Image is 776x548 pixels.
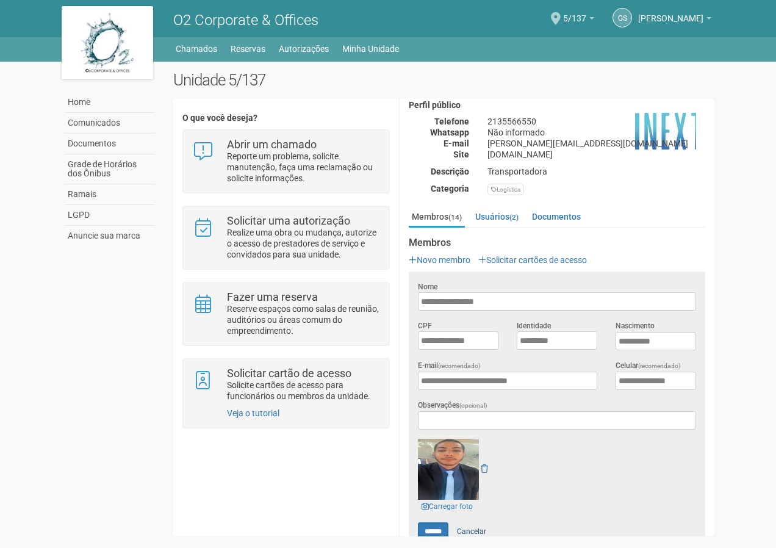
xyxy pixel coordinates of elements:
[444,139,469,148] strong: E-mail
[227,408,279,418] a: Veja o tutorial
[478,149,714,160] div: [DOMAIN_NAME]
[192,368,379,402] a: Solicitar cartão de acesso Solicite cartões de acesso para funcionários ou membros da unidade.
[65,226,155,246] a: Anuncie sua marca
[635,101,696,162] img: business.png
[418,320,432,331] label: CPF
[176,40,217,57] a: Chamados
[563,2,586,23] span: 5/137
[65,113,155,134] a: Comunicados
[227,290,318,303] strong: Fazer uma reserva
[450,522,493,541] a: Cancelar
[62,6,153,79] img: logo.jpg
[418,500,476,513] a: Carregar foto
[638,15,711,25] a: [PERSON_NAME]
[448,213,462,222] small: (14)
[563,15,594,25] a: 5/137
[231,40,265,57] a: Reservas
[227,303,380,336] p: Reserve espaços como salas de reunião, auditórios ou áreas comum do empreendimento.
[409,237,705,248] strong: Membros
[431,184,469,193] strong: Categoria
[418,360,481,372] label: E-mail
[409,207,465,228] a: Membros(14)
[182,114,389,123] h4: O que você deseja?
[434,117,469,126] strong: Telefone
[487,184,524,195] div: Logística
[418,400,487,411] label: Observações
[192,292,379,336] a: Fazer uma reserva Reserve espaços como salas de reunião, auditórios ou áreas comum do empreendime...
[409,101,705,110] h4: Perfil público
[459,402,487,409] span: (opcional)
[65,154,155,184] a: Grade de Horários dos Ônibus
[430,128,469,137] strong: Whatsapp
[509,213,519,222] small: (2)
[478,166,714,177] div: Transportadora
[517,320,551,331] label: Identidade
[478,255,587,265] a: Solicitar cartões de acesso
[227,214,350,227] strong: Solicitar uma autorização
[616,320,655,331] label: Nascimento
[227,151,380,184] p: Reporte um problema, solicite manutenção, faça uma reclamação ou solicite informações.
[613,8,632,27] a: GS
[65,184,155,205] a: Ramais
[173,12,318,29] span: O2 Corporate & Offices
[478,116,714,127] div: 2135566550
[478,127,714,138] div: Não informado
[227,367,351,380] strong: Solicitar cartão de acesso
[227,227,380,260] p: Realize uma obra ou mudança, autorize o acesso de prestadores de serviço e convidados para sua un...
[192,215,379,260] a: Solicitar uma autorização Realize uma obra ou mudança, autorize o acesso de prestadores de serviç...
[418,281,437,292] label: Nome
[227,380,380,402] p: Solicite cartões de acesso para funcionários ou membros da unidade.
[65,92,155,113] a: Home
[431,167,469,176] strong: Descrição
[418,439,479,500] img: GetFile
[478,138,714,149] div: [PERSON_NAME][EMAIL_ADDRESS][DOMAIN_NAME]
[438,362,481,369] span: (recomendado)
[65,134,155,154] a: Documentos
[453,150,469,159] strong: Site
[227,138,317,151] strong: Abrir um chamado
[279,40,329,57] a: Autorizações
[481,464,488,474] a: Remover
[638,2,703,23] span: GILBERTO STIEBLER FILHO
[409,255,470,265] a: Novo membro
[342,40,399,57] a: Minha Unidade
[65,205,155,226] a: LGPD
[616,360,681,372] label: Celular
[529,207,584,226] a: Documentos
[638,362,681,369] span: (recomendado)
[173,71,714,89] h2: Unidade 5/137
[472,207,522,226] a: Usuários(2)
[192,139,379,184] a: Abrir um chamado Reporte um problema, solicite manutenção, faça uma reclamação ou solicite inform...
